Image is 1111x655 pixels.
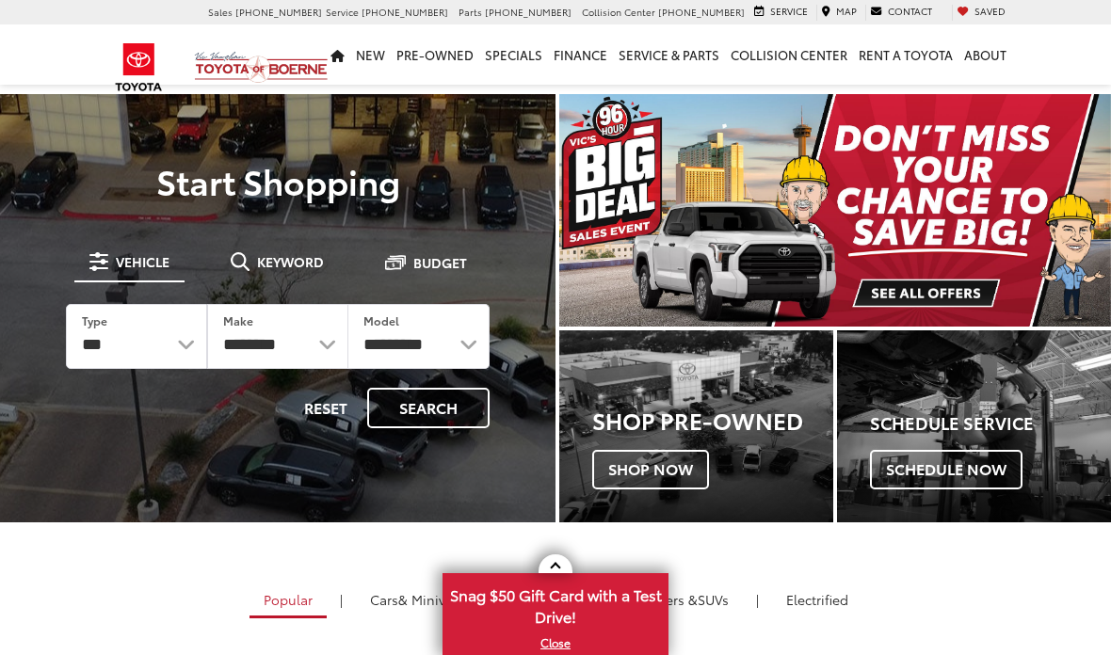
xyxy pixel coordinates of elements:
label: Make [223,312,253,328]
a: Popular [250,583,327,618]
img: Vic Vaughan Toyota of Boerne [194,51,329,84]
img: Toyota [104,37,174,98]
span: Map [836,4,857,18]
a: Electrified [772,583,862,615]
li: | [751,590,764,609]
a: Pre-Owned [391,24,479,85]
button: Reset [288,388,363,428]
span: Schedule Now [870,450,1022,489]
a: Schedule Service Schedule Now [837,330,1111,522]
span: Budget [413,256,467,269]
span: Sales [208,5,233,19]
span: Saved [974,4,1006,18]
img: Big Deal Sales Event [559,94,1111,327]
a: About [958,24,1012,85]
label: Type [82,312,107,328]
a: Contact [865,5,937,21]
span: [PHONE_NUMBER] [485,5,572,19]
a: SUVs [601,583,743,615]
span: Collision Center [582,5,655,19]
div: carousel slide number 1 of 1 [559,94,1111,327]
span: Shop Now [592,450,709,489]
label: Model [363,312,399,328]
h3: Shop Pre-Owned [592,407,833,432]
a: Finance [548,24,613,85]
div: Toyota [559,330,833,522]
span: Contact [888,4,932,18]
a: Service [749,5,813,21]
a: Service & Parts: Opens in a new tab [613,24,725,85]
span: & Minivan [398,590,461,609]
a: Map [816,5,861,21]
li: | [335,590,347,609]
span: Keyword [257,255,324,268]
a: Collision Center [725,24,853,85]
a: Specials [479,24,548,85]
a: Home [325,24,350,85]
span: Snag $50 Gift Card with a Test Drive! [444,575,667,632]
span: [PHONE_NUMBER] [658,5,745,19]
span: [PHONE_NUMBER] [235,5,322,19]
a: My Saved Vehicles [952,5,1010,21]
a: Shop Pre-Owned Shop Now [559,330,833,522]
span: Parts [459,5,482,19]
h4: Schedule Service [870,414,1111,433]
span: [PHONE_NUMBER] [362,5,448,19]
div: Toyota [837,330,1111,522]
span: Vehicle [116,255,169,268]
a: Rent a Toyota [853,24,958,85]
a: New [350,24,391,85]
span: Service [770,4,808,18]
a: Cars [356,583,475,615]
button: Search [367,388,490,428]
span: Service [326,5,359,19]
section: Carousel section with vehicle pictures - may contain disclaimers. [559,94,1111,327]
p: Start Shopping [40,162,516,200]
